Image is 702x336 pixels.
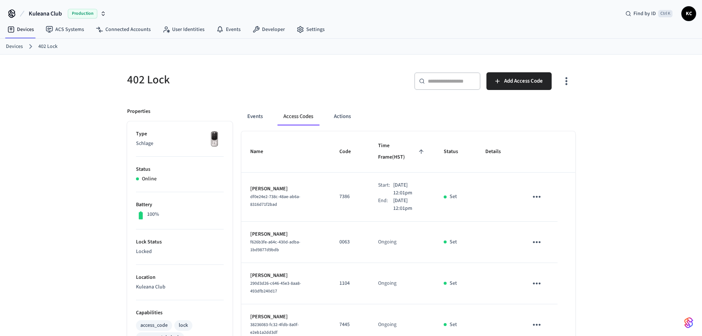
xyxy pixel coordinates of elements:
[1,23,40,36] a: Devices
[147,211,159,218] p: 100%
[247,23,291,36] a: Developer
[136,130,224,138] p: Type
[339,146,360,157] span: Code
[684,317,693,329] img: SeamLogoGradient.69752ec5.svg
[250,239,300,253] span: f626b3fe-a64c-430d-adba-1bd9877d9bdb
[369,263,435,304] td: Ongoing
[157,23,210,36] a: User Identities
[250,272,322,280] p: [PERSON_NAME]
[682,7,695,20] span: KC
[393,197,426,212] p: [DATE] 12:01pm
[136,201,224,209] p: Battery
[378,197,393,212] div: End:
[142,175,157,183] p: Online
[127,72,347,87] h5: 402 Lock
[136,238,224,246] p: Lock Status
[681,6,696,21] button: KC
[504,76,543,86] span: Add Access Code
[136,166,224,173] p: Status
[339,193,360,201] p: 7386
[328,108,357,125] button: Actions
[250,194,300,208] span: df0e24e2-738c-48ae-ab6a-8316d71f2bad
[450,321,457,329] p: Set
[179,322,188,329] div: lock
[378,181,393,197] div: Start:
[136,309,224,317] p: Capabilities
[6,43,23,51] a: Devices
[444,146,468,157] span: Status
[250,146,273,157] span: Name
[38,43,57,51] a: 402 Lock
[378,140,426,163] span: Time Frame(HST)
[658,10,673,17] span: Ctrl K
[485,146,510,157] span: Details
[450,238,457,246] p: Set
[127,108,150,115] p: Properties
[29,9,62,18] span: Kuleana Club
[250,231,322,238] p: [PERSON_NAME]
[250,185,322,193] p: [PERSON_NAME]
[339,321,360,329] p: 7445
[136,248,224,256] p: Locked
[68,9,97,18] span: Production
[339,238,360,246] p: 0063
[136,140,224,148] p: Schlage
[241,108,575,125] div: ant example
[250,313,322,321] p: [PERSON_NAME]
[250,322,299,336] span: 38236083-fc32-4fdb-8a0f-e2eb1a2dd3df
[369,222,435,263] td: Ongoing
[339,280,360,287] p: 1104
[291,23,331,36] a: Settings
[450,280,457,287] p: Set
[136,283,224,291] p: Kuleana Club
[241,108,269,125] button: Events
[136,274,224,281] p: Location
[205,130,224,149] img: Yale Assure Touchscreen Wifi Smart Lock, Satin Nickel, Front
[393,181,426,197] p: [DATE] 12:01pm
[633,10,656,17] span: Find by ID
[450,193,457,201] p: Set
[40,23,90,36] a: ACS Systems
[250,280,301,294] span: 290d3d26-c646-45e3-8aa8-493dfb240d17
[619,7,678,20] div: Find by IDCtrl K
[90,23,157,36] a: Connected Accounts
[140,322,168,329] div: access_code
[486,72,552,90] button: Add Access Code
[277,108,319,125] button: Access Codes
[210,23,247,36] a: Events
